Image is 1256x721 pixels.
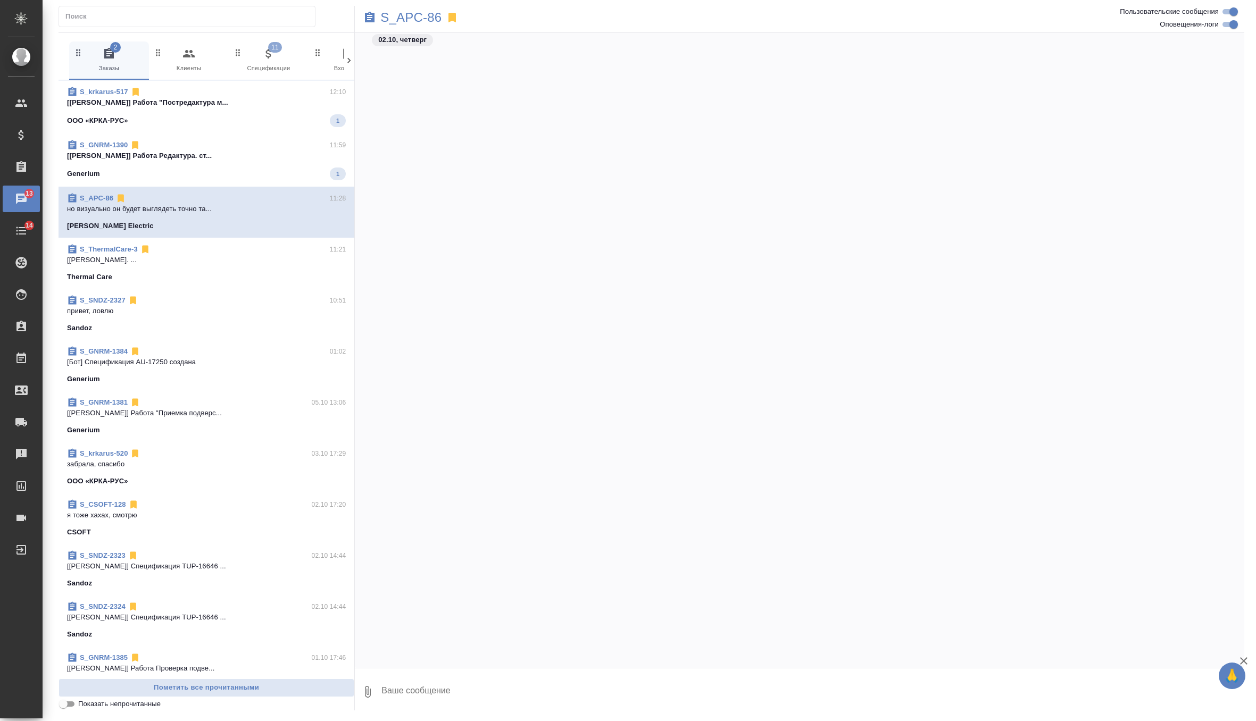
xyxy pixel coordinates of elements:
[59,544,354,595] div: S_SNDZ-232302.10 14:44[[PERSON_NAME]] Спецификация TUP-16646 ...Sandoz
[330,244,346,255] p: 11:21
[59,391,354,442] div: S_GNRM-138105.10 13:06[[PERSON_NAME]] Работа "Приемка подверс...Generium
[130,87,141,97] svg: Отписаться
[67,204,346,214] p: но визуально он будет выглядеть точно та...
[1120,6,1219,17] span: Пользовательские сообщения
[330,115,346,126] span: 1
[67,510,346,521] p: я тоже хахах, смотрю
[80,296,126,304] a: S_SNDZ-2327
[73,47,145,73] span: Заказы
[1223,665,1241,687] span: 🙏
[67,169,100,179] p: Generium
[59,133,354,187] div: S_GNRM-139011:59[[PERSON_NAME]] Работа Редактура. ст...Generium1
[153,47,224,73] span: Клиенты
[80,194,113,202] a: S_APC-86
[59,678,354,697] button: Пометить все прочитанными
[128,499,139,510] svg: Отписаться
[80,245,138,253] a: S_ThermalCare-3
[330,87,346,97] p: 12:10
[65,9,315,24] input: Поиск
[67,578,92,589] p: Sandoz
[1219,663,1245,689] button: 🙏
[67,323,92,333] p: Sandoz
[110,42,121,53] span: 2
[330,346,346,357] p: 01:02
[130,397,140,408] svg: Отписаться
[19,220,39,231] span: 14
[313,47,384,73] span: Входящие
[128,550,138,561] svg: Отписаться
[115,193,126,204] svg: Отписаться
[3,186,40,212] a: 13
[59,187,354,238] div: S_APC-8611:28но визуально он будет выглядеть точно та...[PERSON_NAME] Electric
[67,408,346,418] p: [[PERSON_NAME]] Работа "Приемка подверс...
[67,255,346,265] p: [[PERSON_NAME]. ...
[130,140,140,150] svg: Отписаться
[59,238,354,289] div: S_ThermalCare-311:21[[PERSON_NAME]. ...Thermal Care
[312,499,346,510] p: 02.10 17:20
[130,652,140,663] svg: Отписаться
[64,682,348,694] span: Пометить все прочитанными
[312,652,346,663] p: 01.10 17:46
[67,150,346,161] p: [[PERSON_NAME]] Работа Редактура. ст...
[59,442,354,493] div: S_krkarus-52003.10 17:29забрала, спасибоООО «КРКА-РУС»
[78,699,161,709] span: Показать непрочитанные
[67,357,346,367] p: [Бот] Спецификация AU-17250 создана
[80,449,128,457] a: S_krkarus-520
[80,88,128,96] a: S_krkarus-517
[67,663,346,674] p: [[PERSON_NAME]] Работа Проверка подве...
[59,340,354,391] div: S_GNRM-138401:02[Бот] Спецификация AU-17250 созданаGenerium
[130,448,140,459] svg: Отписаться
[140,244,151,255] svg: Отписаться
[67,612,346,623] p: [[PERSON_NAME]] Спецификация TUP-16646 ...
[312,601,346,612] p: 02.10 14:44
[67,374,100,384] p: Generium
[67,459,346,470] p: забрала, спасибо
[330,295,346,306] p: 10:51
[153,47,163,57] svg: Зажми и перетащи, чтобы поменять порядок вкладок
[67,221,154,231] p: [PERSON_NAME] Electric
[312,550,346,561] p: 02.10 14:44
[59,493,354,544] div: S_CSOFT-12802.10 17:20я тоже хахах, смотрюCSOFT
[67,306,346,316] p: привет, ловлю
[3,217,40,244] a: 14
[80,398,128,406] a: S_GNRM-1381
[59,80,354,133] div: S_krkarus-51712:10[[PERSON_NAME]] Работа "Постредактура м...ООО «КРКА-РУС»1
[59,595,354,646] div: S_SNDZ-232402.10 14:44[[PERSON_NAME]] Спецификация TUP-16646 ...Sandoz
[1160,19,1219,30] span: Оповещения-логи
[128,601,138,612] svg: Отписаться
[330,193,346,204] p: 11:28
[233,47,304,73] span: Спецификации
[233,47,243,57] svg: Зажми и перетащи, чтобы поменять порядок вкладок
[378,35,427,45] p: 02.10, четверг
[312,397,346,408] p: 05.10 13:06
[59,289,354,340] div: S_SNDZ-232710:51привет, ловлюSandoz
[268,42,282,53] span: 11
[80,141,128,149] a: S_GNRM-1390
[80,602,126,610] a: S_SNDZ-2324
[130,346,140,357] svg: Отписаться
[19,188,39,199] span: 13
[67,476,128,487] p: ООО «КРКА-РУС»
[80,347,128,355] a: S_GNRM-1384
[80,653,128,661] a: S_GNRM-1385
[330,169,346,179] span: 1
[67,97,346,108] p: [[PERSON_NAME]] Работа "Постредактура м...
[380,12,442,23] a: S_APC-86
[80,500,126,508] a: S_CSOFT-128
[73,47,84,57] svg: Зажми и перетащи, чтобы поменять порядок вкладок
[128,295,138,306] svg: Отписаться
[67,425,100,435] p: Generium
[67,272,112,282] p: Thermal Care
[67,115,128,126] p: ООО «КРКА-РУС»
[313,47,323,57] svg: Зажми и перетащи, чтобы поменять порядок вкладок
[67,629,92,640] p: Sandoz
[312,448,346,459] p: 03.10 17:29
[59,646,354,697] div: S_GNRM-138501.10 17:46[[PERSON_NAME]] Работа Проверка подве...Generium
[67,527,91,538] p: CSOFT
[330,140,346,150] p: 11:59
[67,561,346,572] p: [[PERSON_NAME]] Спецификация TUP-16646 ...
[80,551,126,559] a: S_SNDZ-2323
